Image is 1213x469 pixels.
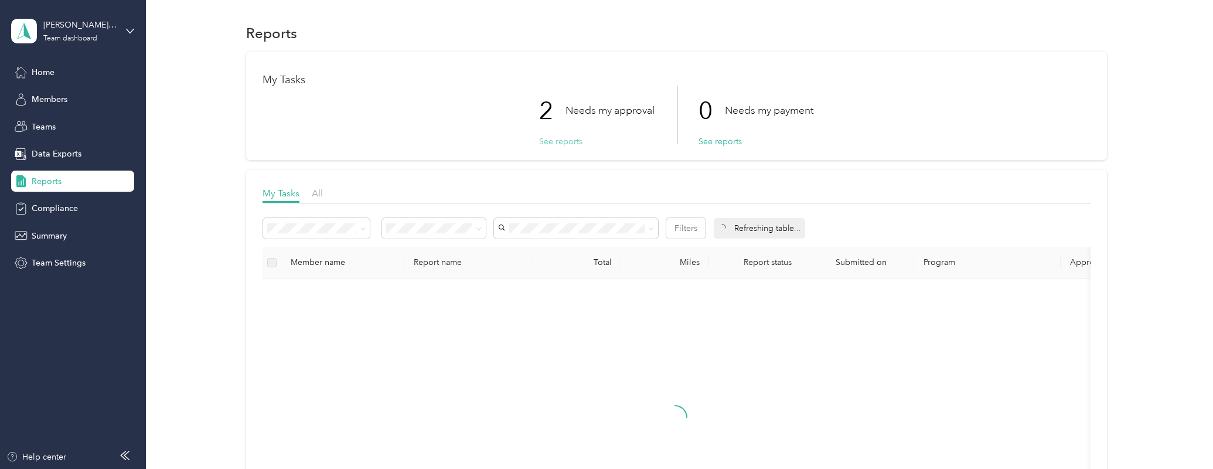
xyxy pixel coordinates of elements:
[43,35,97,42] div: Team dashboard
[404,247,533,279] th: Report name
[1147,403,1213,469] iframe: Everlance-gr Chat Button Frame
[32,202,78,215] span: Compliance
[263,74,1091,86] h1: My Tasks
[43,19,117,31] div: [PERSON_NAME][EMAIL_ADDRESS][PERSON_NAME][DOMAIN_NAME]
[714,218,805,239] div: Refreshing table...
[246,27,297,39] h1: Reports
[631,257,700,267] div: Miles
[32,121,56,133] span: Teams
[914,247,1061,279] th: Program
[539,86,565,135] p: 2
[826,247,914,279] th: Submitted on
[543,257,612,267] div: Total
[1061,247,1178,279] th: Approvers
[312,188,323,199] span: All
[281,247,404,279] th: Member name
[32,257,86,269] span: Team Settings
[32,175,62,188] span: Reports
[32,230,67,242] span: Summary
[699,86,725,135] p: 0
[539,135,582,148] button: See reports
[565,103,655,118] p: Needs my approval
[32,66,54,79] span: Home
[725,103,813,118] p: Needs my payment
[6,451,66,463] button: Help center
[666,218,706,239] button: Filters
[32,148,81,160] span: Data Exports
[263,188,299,199] span: My Tasks
[718,257,817,267] span: Report status
[699,135,742,148] button: See reports
[291,257,395,267] div: Member name
[32,93,67,106] span: Members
